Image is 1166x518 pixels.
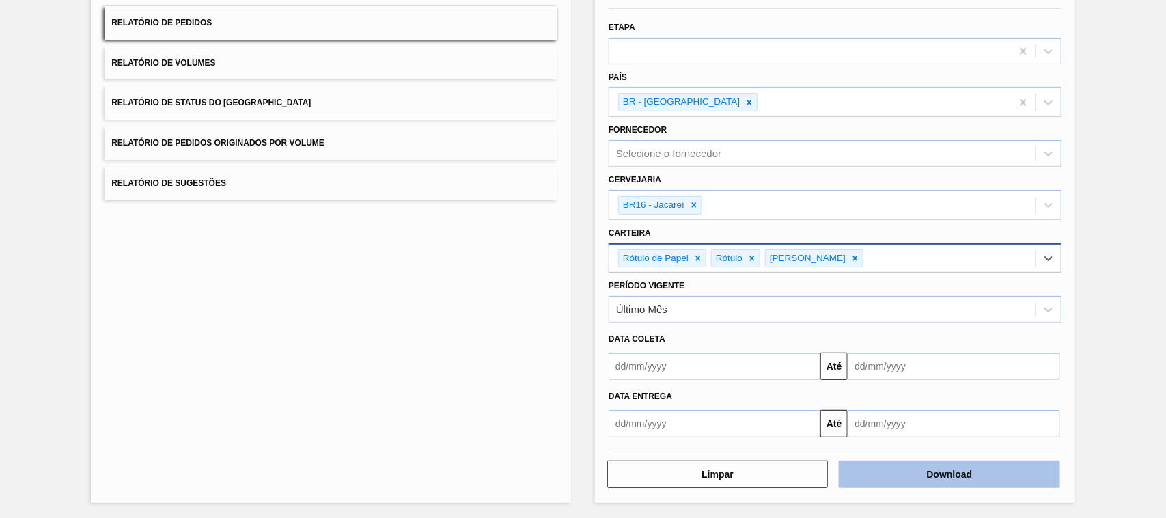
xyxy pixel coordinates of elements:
[609,72,627,82] label: País
[839,461,1059,488] button: Download
[609,353,820,380] input: dd/mm/yyyy
[619,250,691,267] div: Rótulo de Papel
[712,250,745,267] div: Rótulo
[609,410,820,437] input: dd/mm/yyyy
[607,461,828,488] button: Limpar
[616,304,667,316] div: Último Mês
[111,58,215,68] span: Relatório de Volumes
[766,250,848,267] div: [PERSON_NAME]
[111,98,311,107] span: Relatório de Status do [GEOGRAPHIC_DATA]
[111,138,324,148] span: Relatório de Pedidos Originados por Volume
[616,148,721,160] div: Selecione o fornecedor
[609,334,665,344] span: Data coleta
[609,281,684,290] label: Período Vigente
[105,6,557,40] button: Relatório de Pedidos
[609,23,635,32] label: Etapa
[609,228,651,238] label: Carteira
[111,178,226,188] span: Relatório de Sugestões
[820,410,848,437] button: Até
[105,86,557,120] button: Relatório de Status do [GEOGRAPHIC_DATA]
[105,126,557,160] button: Relatório de Pedidos Originados por Volume
[619,197,686,214] div: BR16 - Jacareí
[820,353,848,380] button: Até
[848,353,1059,380] input: dd/mm/yyyy
[111,18,212,27] span: Relatório de Pedidos
[609,392,672,401] span: Data entrega
[609,175,661,185] label: Cervejaria
[619,94,742,111] div: BR - [GEOGRAPHIC_DATA]
[848,410,1059,437] input: dd/mm/yyyy
[105,167,557,200] button: Relatório de Sugestões
[609,125,667,135] label: Fornecedor
[105,46,557,80] button: Relatório de Volumes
